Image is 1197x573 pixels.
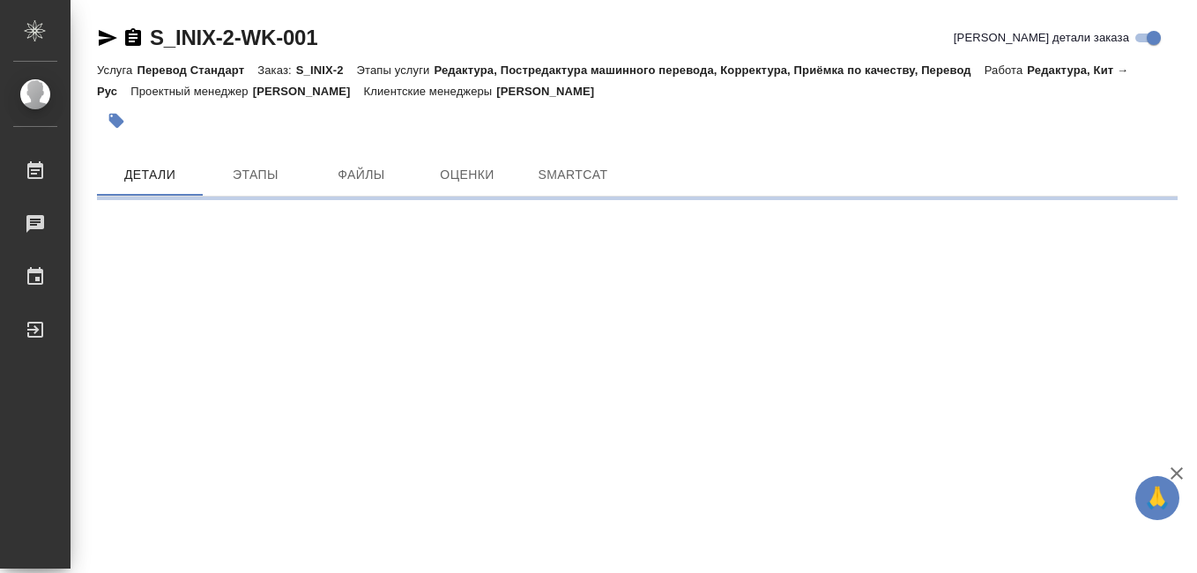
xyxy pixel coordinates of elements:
p: S_INIX-2 [296,63,357,77]
p: Клиентские менеджеры [364,85,497,98]
p: Заказ: [257,63,295,77]
span: Оценки [425,164,509,186]
button: Скопировать ссылку для ЯМессенджера [97,27,118,48]
p: Проектный менеджер [130,85,252,98]
button: Добавить тэг [97,101,136,140]
button: Скопировать ссылку [123,27,144,48]
a: S_INIX-2-WK-001 [150,26,317,49]
p: Работа [985,63,1028,77]
span: Файлы [319,164,404,186]
span: [PERSON_NAME] детали заказа [954,29,1129,47]
span: Этапы [213,164,298,186]
p: Услуга [97,63,137,77]
p: [PERSON_NAME] [253,85,364,98]
span: Детали [108,164,192,186]
button: 🙏 [1135,476,1179,520]
span: SmartCat [531,164,615,186]
span: 🙏 [1142,480,1172,517]
p: [PERSON_NAME] [496,85,607,98]
p: Перевод Стандарт [137,63,257,77]
p: Этапы услуги [357,63,435,77]
p: Редактура, Постредактура машинного перевода, Корректура, Приёмка по качеству, Перевод [434,63,984,77]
